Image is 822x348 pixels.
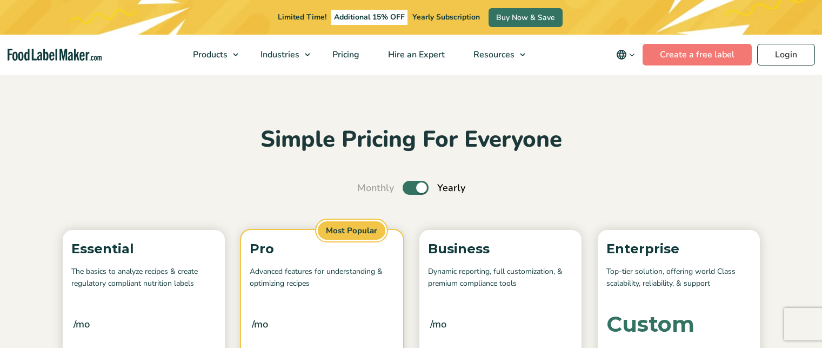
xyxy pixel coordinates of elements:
[318,35,371,75] a: Pricing
[246,35,316,75] a: Industries
[606,266,751,290] p: Top-tier solution, offering world Class scalability, reliability, & support
[374,35,457,75] a: Hire an Expert
[190,49,229,61] span: Products
[250,239,395,259] p: Pro
[250,266,395,290] p: Advanced features for understanding & optimizing recipes
[57,125,765,155] h2: Simple Pricing For Everyone
[316,220,387,242] span: Most Popular
[606,239,751,259] p: Enterprise
[179,35,244,75] a: Products
[643,44,752,65] a: Create a free label
[71,239,216,259] p: Essential
[470,49,516,61] span: Resources
[329,49,360,61] span: Pricing
[252,317,268,332] span: /mo
[257,49,300,61] span: Industries
[385,49,446,61] span: Hire an Expert
[459,35,531,75] a: Resources
[403,181,429,195] label: Toggle
[757,44,815,65] a: Login
[606,313,694,335] div: Custom
[71,266,216,290] p: The basics to analyze recipes & create regulatory compliant nutrition labels
[428,266,573,290] p: Dynamic reporting, full customization, & premium compliance tools
[437,181,465,195] span: Yearly
[412,12,480,22] span: Yearly Subscription
[489,8,563,27] a: Buy Now & Save
[428,239,573,259] p: Business
[278,12,326,22] span: Limited Time!
[331,10,407,25] span: Additional 15% OFF
[73,317,90,332] span: /mo
[430,317,446,332] span: /mo
[357,181,394,195] span: Monthly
